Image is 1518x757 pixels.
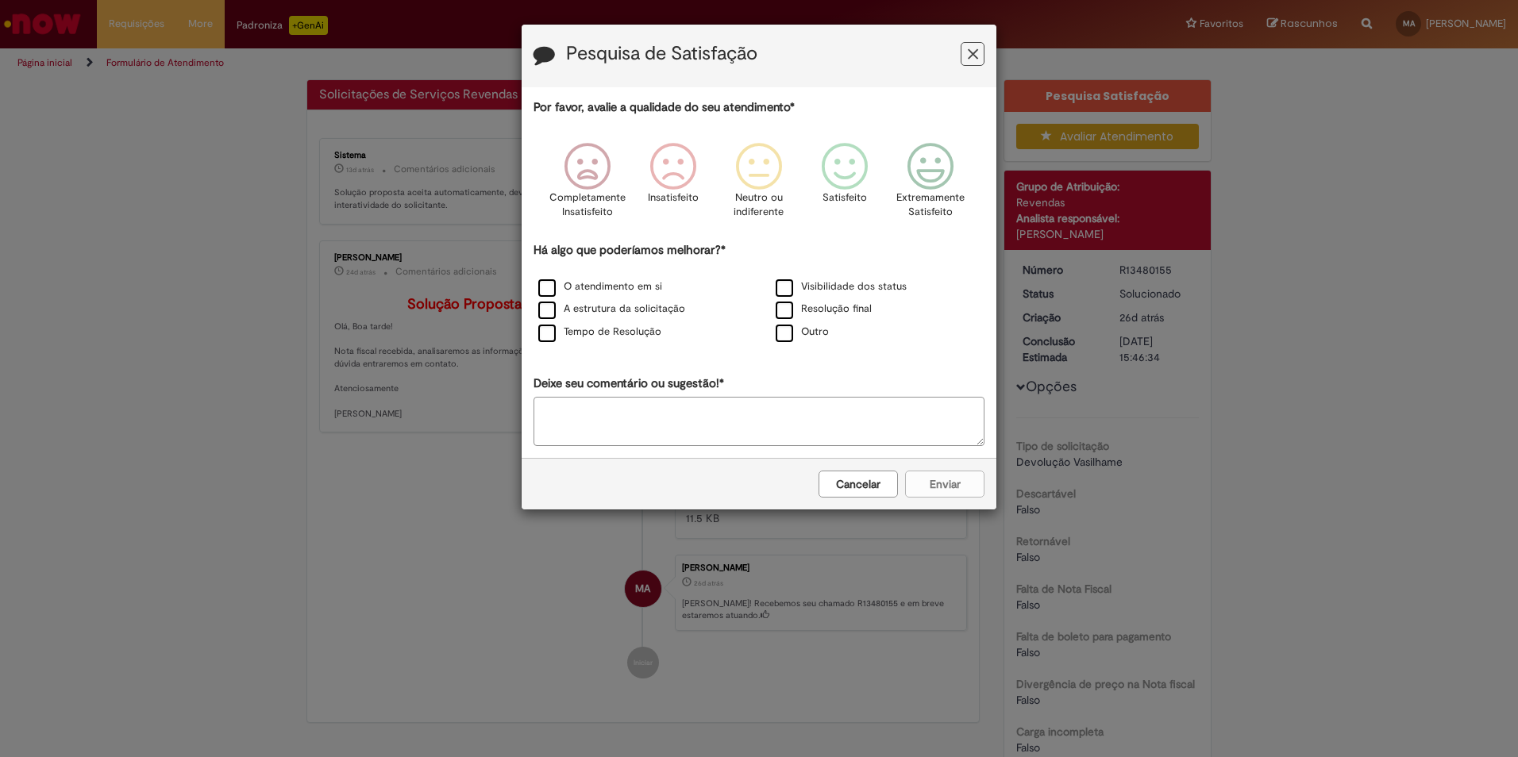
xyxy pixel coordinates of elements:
p: Satisfeito [823,190,867,206]
label: Por favor, avalie a qualidade do seu atendimento* [534,99,795,116]
p: Completamente Insatisfeito [549,190,626,220]
label: Tempo de Resolução [538,325,661,340]
div: Extremamente Satisfeito [890,131,971,240]
p: Insatisfeito [648,190,699,206]
label: A estrutura da solicitação [538,302,685,317]
label: O atendimento em si [538,279,662,294]
div: Insatisfeito [633,131,714,240]
div: Satisfeito [804,131,885,240]
div: Há algo que poderíamos melhorar?* [534,242,984,344]
label: Resolução final [776,302,872,317]
p: Extremamente Satisfeito [896,190,965,220]
button: Cancelar [819,471,898,498]
label: Outro [776,325,829,340]
label: Visibilidade dos status [776,279,907,294]
div: Neutro ou indiferente [719,131,799,240]
div: Completamente Insatisfeito [546,131,627,240]
p: Neutro ou indiferente [730,190,788,220]
label: Deixe seu comentário ou sugestão!* [534,375,724,392]
label: Pesquisa de Satisfação [566,44,757,64]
